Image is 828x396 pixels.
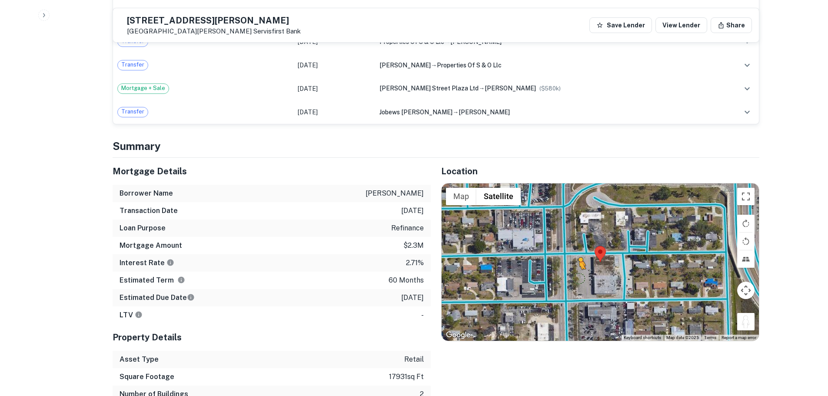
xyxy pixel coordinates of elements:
[404,354,424,365] p: retail
[711,17,752,33] button: Share
[485,85,536,92] span: [PERSON_NAME]
[737,313,755,330] button: Drag Pegman onto the map to open Street View
[120,293,195,303] h6: Estimated Due Date
[722,335,756,340] a: Report a map error
[120,310,143,320] h6: LTV
[441,165,759,178] h5: Location
[666,335,699,340] span: Map data ©2025
[740,81,755,96] button: expand row
[113,331,431,344] h5: Property Details
[379,107,712,117] div: →
[740,105,755,120] button: expand row
[401,206,424,216] p: [DATE]
[389,275,424,286] p: 60 months
[120,240,182,251] h6: Mortgage Amount
[379,60,712,70] div: →
[127,16,301,25] h5: [STREET_ADDRESS][PERSON_NAME]
[127,27,301,35] p: [GEOGRAPHIC_DATA][PERSON_NAME]
[293,53,376,77] td: [DATE]
[655,17,707,33] a: View Lender
[737,250,755,268] button: Tilt map
[120,223,166,233] h6: Loan Purpose
[737,282,755,299] button: Map camera controls
[391,223,424,233] p: refinance
[740,58,755,73] button: expand row
[366,188,424,199] p: [PERSON_NAME]
[444,329,472,341] img: Google
[437,62,502,69] span: properties of s & o llc
[421,310,424,320] p: -
[379,109,452,116] span: jobews [PERSON_NAME]
[379,85,479,92] span: [PERSON_NAME] street plaza ltd
[120,354,159,365] h6: Asset Type
[253,27,301,35] a: Servisfirst Bank
[118,60,148,69] span: Transfer
[737,233,755,250] button: Rotate map counterclockwise
[379,83,712,93] div: →
[166,259,174,266] svg: The interest rates displayed on the website are for informational purposes only and may be report...
[118,107,148,116] span: Transfer
[785,326,828,368] iframe: Chat Widget
[293,7,376,30] td: [DATE]
[476,188,521,205] button: Show satellite imagery
[120,372,174,382] h6: Square Footage
[120,188,173,199] h6: Borrower Name
[293,77,376,100] td: [DATE]
[120,206,178,216] h6: Transaction Date
[737,215,755,232] button: Rotate map clockwise
[539,85,561,92] span: ($ 580k )
[704,335,716,340] a: Terms (opens in new tab)
[444,329,472,341] a: Open this area in Google Maps (opens a new window)
[120,258,174,268] h6: Interest Rate
[446,188,476,205] button: Show street map
[379,62,431,69] span: [PERSON_NAME]
[406,258,424,268] p: 2.71%
[737,188,755,205] button: Toggle fullscreen view
[120,275,185,286] h6: Estimated Term
[118,84,169,93] span: Mortgage + Sale
[187,293,195,301] svg: Estimate is based on a standard schedule for this type of loan.
[389,372,424,382] p: 17931 sq ft
[113,165,431,178] h5: Mortgage Details
[177,276,185,284] svg: Term is based on a standard schedule for this type of loan.
[450,38,502,45] span: [PERSON_NAME]
[403,240,424,251] p: $2.3m
[379,38,444,45] span: properties of s & o llc
[624,335,661,341] button: Keyboard shortcuts
[401,293,424,303] p: [DATE]
[589,17,652,33] button: Save Lender
[135,311,143,319] svg: LTVs displayed on the website are for informational purposes only and may be reported incorrectly...
[113,138,759,154] h4: Summary
[459,109,510,116] span: [PERSON_NAME]
[293,100,376,124] td: [DATE]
